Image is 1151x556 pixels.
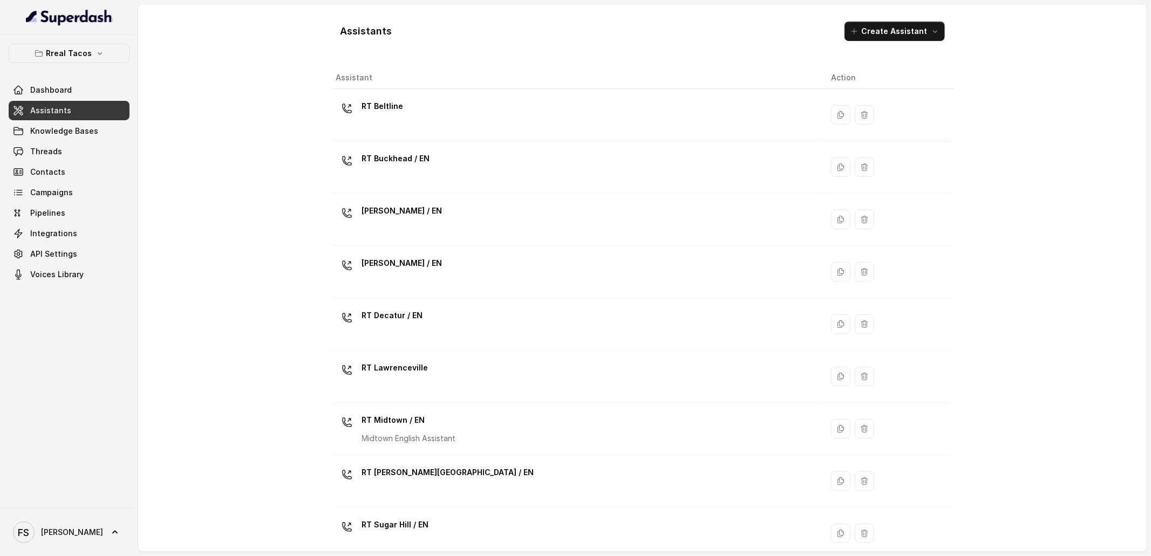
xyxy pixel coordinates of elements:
span: Contacts [30,167,65,177]
a: Dashboard [9,80,130,100]
a: Assistants [9,101,130,120]
a: Knowledge Bases [9,121,130,141]
span: Voices Library [30,269,84,280]
span: Integrations [30,228,77,239]
a: Contacts [9,162,130,182]
h1: Assistants [340,23,392,40]
span: Campaigns [30,187,73,198]
p: Rreal Tacos [46,47,92,60]
span: Dashboard [30,85,72,95]
text: FS [18,527,30,538]
p: RT Buckhead / EN [362,150,430,167]
p: RT [PERSON_NAME][GEOGRAPHIC_DATA] / EN [362,464,534,481]
a: Campaigns [9,183,130,202]
a: API Settings [9,244,130,264]
a: Threads [9,142,130,161]
p: [PERSON_NAME] / EN [362,202,442,219]
span: API Settings [30,249,77,259]
img: light.svg [26,9,113,26]
span: Threads [30,146,62,157]
span: Pipelines [30,208,65,218]
p: Midtown English Assistant [362,433,456,444]
p: RT Midtown / EN [362,411,456,429]
button: Create Assistant [844,22,945,41]
button: Rreal Tacos [9,44,130,63]
span: [PERSON_NAME] [41,527,103,538]
a: [PERSON_NAME] [9,517,130,547]
p: RT Sugar Hill / EN [362,516,429,533]
p: RT Lawrenceville [362,359,428,376]
th: Assistant [332,67,823,89]
span: Knowledge Bases [30,126,98,136]
a: Integrations [9,224,130,243]
p: RT Beltline [362,98,404,115]
p: [PERSON_NAME] / EN [362,255,442,272]
p: RT Decatur / EN [362,307,423,324]
th: Action [822,67,953,89]
a: Pipelines [9,203,130,223]
a: Voices Library [9,265,130,284]
span: Assistants [30,105,71,116]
